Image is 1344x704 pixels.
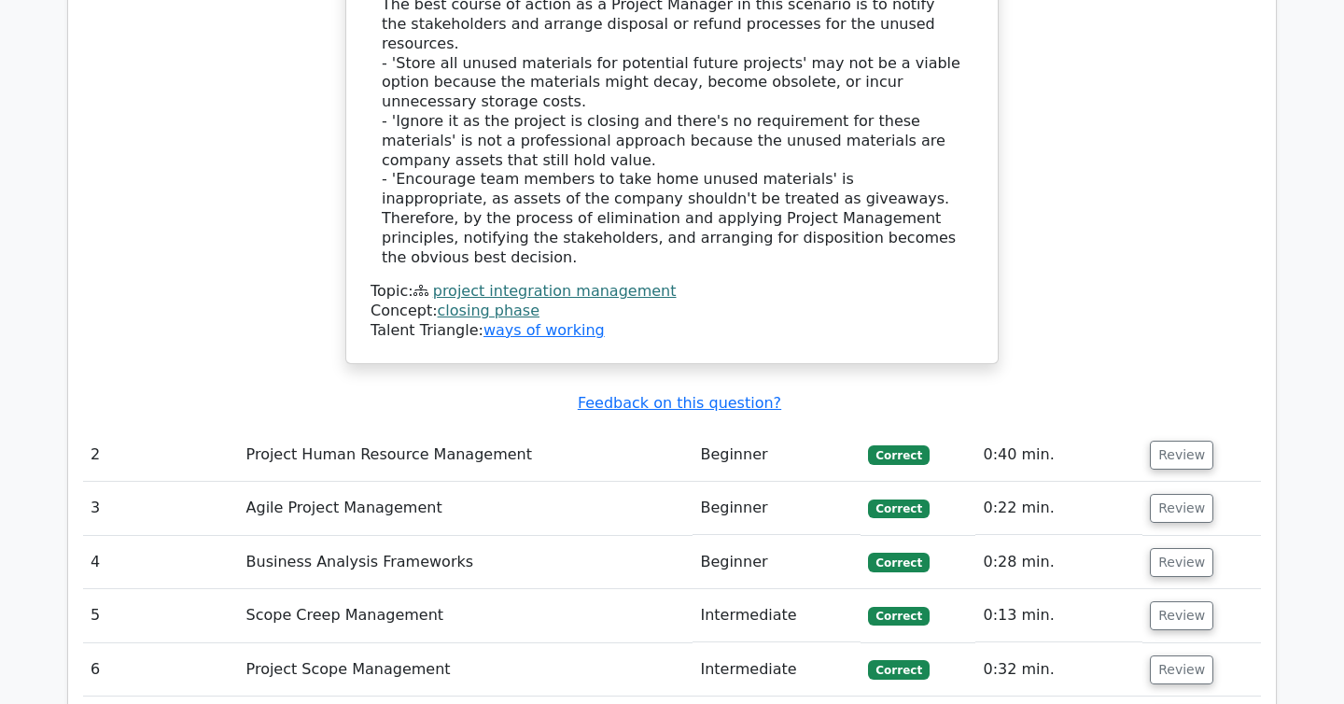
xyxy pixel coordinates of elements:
[975,589,1142,642] td: 0:13 min.
[975,643,1142,697] td: 0:32 min.
[868,553,929,571] span: Correct
[975,429,1142,482] td: 0:40 min.
[693,643,861,697] td: Intermediate
[83,589,239,642] td: 5
[1150,441,1213,470] button: Review
[438,302,539,319] a: closing phase
[371,302,973,321] div: Concept:
[868,607,929,626] span: Correct
[83,429,239,482] td: 2
[371,282,973,340] div: Talent Triangle:
[239,429,693,482] td: Project Human Resource Management
[371,282,973,302] div: Topic:
[1150,655,1213,684] button: Review
[868,445,929,464] span: Correct
[83,643,239,697] td: 6
[975,536,1142,589] td: 0:28 min.
[693,429,861,482] td: Beginner
[1150,601,1213,630] button: Review
[868,500,929,518] span: Correct
[239,589,693,642] td: Scope Creep Management
[693,536,861,589] td: Beginner
[83,482,239,535] td: 3
[1150,548,1213,577] button: Review
[433,282,677,300] a: project integration management
[578,394,781,412] a: Feedback on this question?
[975,482,1142,535] td: 0:22 min.
[83,536,239,589] td: 4
[1150,494,1213,523] button: Review
[868,660,929,679] span: Correct
[483,321,605,339] a: ways of working
[693,589,861,642] td: Intermediate
[239,643,693,697] td: Project Scope Management
[239,536,693,589] td: Business Analysis Frameworks
[239,482,693,535] td: Agile Project Management
[693,482,861,535] td: Beginner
